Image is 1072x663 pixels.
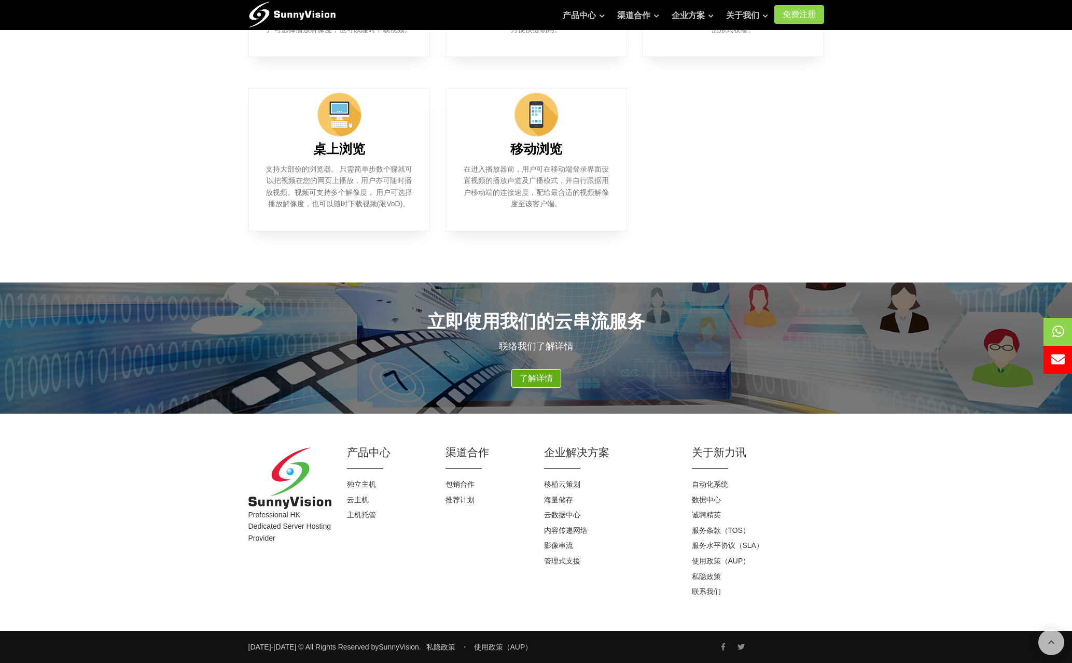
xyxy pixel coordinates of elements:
[462,163,611,210] p: 在进入播放器前，用户可在移动端登录界面设置视频的播放声道及广播模式，并自行跟据用户移动端的连接速度，配给最合适的视频解像度至该客户端。
[474,643,533,651] a: 使用政策（AUP）
[692,511,721,519] a: 诚聘精英
[445,445,528,460] h2: 渠道合作
[347,445,430,460] h2: 产品中心
[544,480,580,488] a: 移植云策划
[774,5,824,24] a: 免费注册
[544,541,573,549] a: 影像串流
[510,89,562,140] img: flat-mobile-phone.png
[445,496,475,504] a: 推荐计划
[426,643,455,651] a: 私隐政策
[379,643,419,651] a: SunnyVision
[313,89,365,140] img: flat-desktop.png
[544,496,573,504] a: 海量储存
[248,447,331,509] img: SunnyVision Limited
[692,541,763,549] a: 服务水平协议（SLA）
[692,445,824,460] h2: 关于新力讯
[347,480,376,488] a: 独立主机
[672,5,714,26] a: 企业方案
[617,5,659,26] a: 渠道合作
[692,572,721,581] a: 私隐政策
[692,480,728,488] a: 自动化系统
[510,142,562,156] b: 移动浏览
[248,308,824,334] h2: 立即使用我们的云串流服务
[544,557,580,565] a: 管理式支援
[445,480,475,488] a: 包销合作
[313,142,365,156] b: 桌上浏览
[692,557,750,565] a: 使用政策（AUP）
[248,339,824,354] p: 联络我们了解详情
[241,447,339,599] div: Professional HK Dedicated Server Hosting Provider
[692,526,750,534] a: 服务条款（TOS）
[347,511,376,519] a: 主机托管
[544,526,588,534] a: 内容传递网络
[264,163,414,210] p: 支持大部份的浏览器。 只需简单步数个骤就可以把视频在您的网页上播放，用户亦可随时播放视频。视频可支持多个解像度， 用户可选择播放解像度，也可以随时下载视频(限VoD)。
[544,445,676,460] h2: 企业解决方案
[544,511,580,519] a: 云数据中心
[692,587,721,596] a: 联系我们
[726,5,768,26] a: 关于我们
[511,369,561,388] a: 了解详情
[248,641,421,653] small: [DATE]-[DATE] © All Rights Reserved by .
[461,643,468,651] span: ・
[692,496,721,504] a: 数据中心
[347,496,369,504] a: 云主机
[563,5,605,26] a: 产品中心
